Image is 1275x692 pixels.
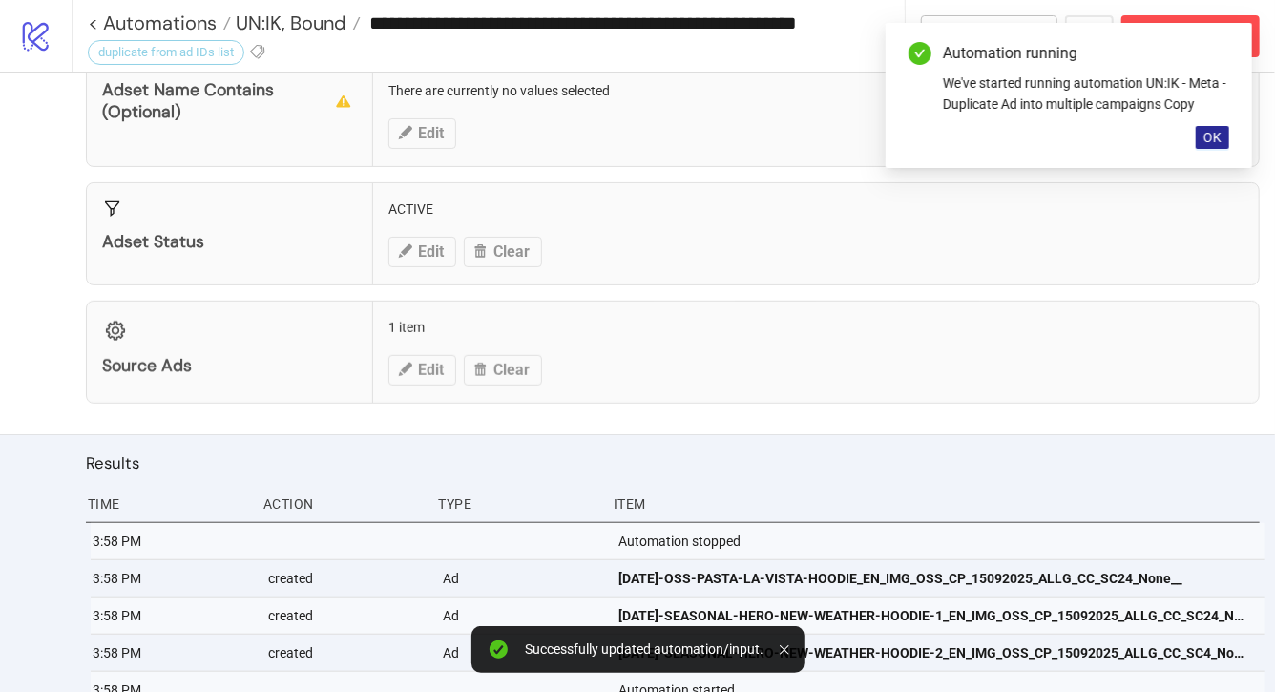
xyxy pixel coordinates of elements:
[231,13,361,32] a: UN:IK, Bound
[441,598,603,634] div: Ad
[1203,130,1222,145] span: OK
[943,73,1229,115] div: We've started running automation UN:IK - Meta - Duplicate Ad into multiple campaigns Copy
[231,10,346,35] span: UN:IK, Bound
[88,40,244,65] div: duplicate from ad IDs list
[1121,15,1260,57] button: Abort Run
[618,568,1182,589] span: [DATE]-OSS-PASTA-LA-VISTA-HOODIE_EN_IMG_OSS_CP_15092025_ALLG_CC_SC24_None__
[86,451,1260,475] h2: Results
[441,635,603,671] div: Ad
[266,560,428,597] div: created
[921,15,1058,57] button: To Builder
[91,635,253,671] div: 3:58 PM
[618,642,1251,663] span: [DATE]-SEASONAL-HERO-NEW-WEATHER-HOODIE-2_EN_IMG_OSS_CP_15092025_ALLG_CC_SC4_None__
[1196,126,1229,149] button: OK
[618,605,1251,626] span: [DATE]-SEASONAL-HERO-NEW-WEATHER-HOODIE-1_EN_IMG_OSS_CP_15092025_ALLG_CC_SC24_None__
[909,42,931,65] span: check-circle
[91,598,253,634] div: 3:58 PM
[526,641,764,658] div: Successfully updated automation/input.
[617,523,1265,559] div: Automation stopped
[436,486,598,522] div: Type
[266,635,428,671] div: created
[266,598,428,634] div: created
[943,42,1229,65] div: Automation running
[618,635,1251,671] a: [DATE]-SEASONAL-HERO-NEW-WEATHER-HOODIE-2_EN_IMG_OSS_CP_15092025_ALLG_CC_SC4_None__
[612,486,1260,522] div: Item
[441,560,603,597] div: Ad
[618,560,1251,597] a: [DATE]-OSS-PASTA-LA-VISTA-HOODIE_EN_IMG_OSS_CP_15092025_ALLG_CC_SC24_None__
[91,560,253,597] div: 3:58 PM
[88,13,231,32] a: < Automations
[261,486,424,522] div: Action
[618,598,1251,634] a: [DATE]-SEASONAL-HERO-NEW-WEATHER-HOODIE-1_EN_IMG_OSS_CP_15092025_ALLG_CC_SC24_None__
[1065,15,1114,57] button: ...
[91,523,253,559] div: 3:58 PM
[86,486,248,522] div: Time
